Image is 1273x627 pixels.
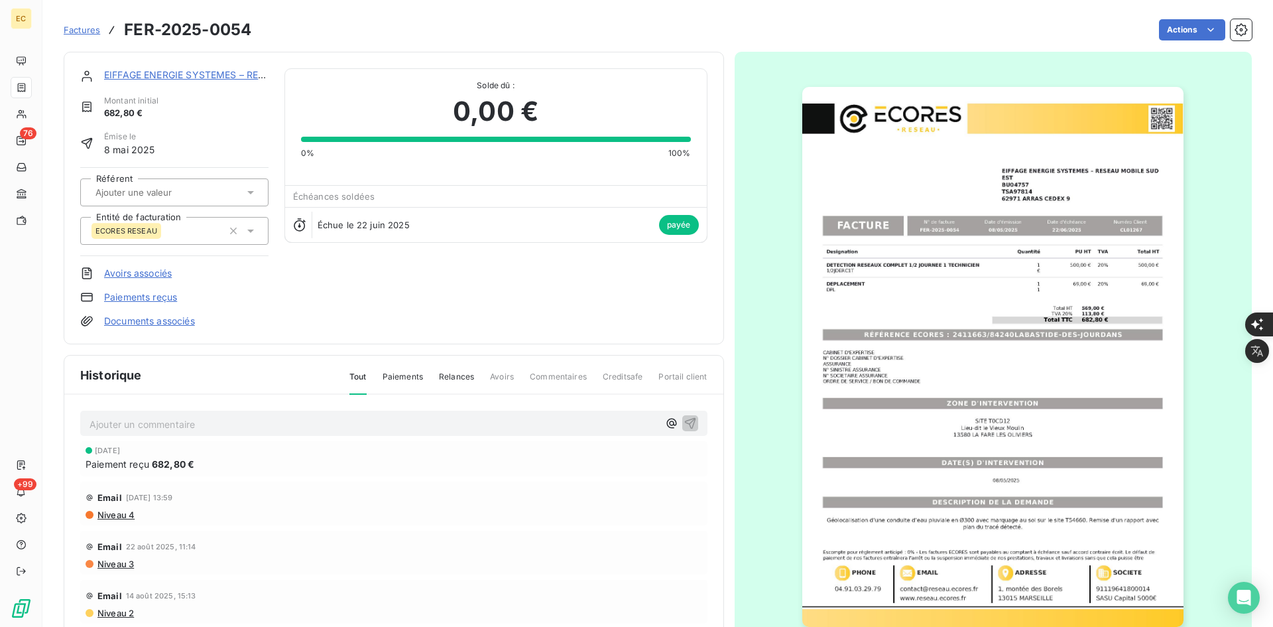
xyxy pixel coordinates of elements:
[104,267,172,280] a: Avoirs associés
[104,131,155,143] span: Émise le
[383,371,423,393] span: Paiements
[14,478,36,490] span: +99
[603,371,643,393] span: Creditsafe
[301,147,314,159] span: 0%
[97,591,122,601] span: Email
[318,220,410,230] span: Échue le 22 juin 2025
[530,371,587,393] span: Commentaires
[439,371,474,393] span: Relances
[104,143,155,157] span: 8 mai 2025
[20,127,36,139] span: 76
[126,592,196,600] span: 14 août 2025, 15:13
[658,371,707,393] span: Portail client
[11,598,32,619] img: Logo LeanPay
[802,87,1183,627] img: invoice_thumbnail
[86,457,149,471] span: Paiement reçu
[104,291,177,304] a: Paiements reçus
[490,371,514,393] span: Avoirs
[104,107,158,120] span: 682,80 €
[64,25,100,35] span: Factures
[453,92,538,131] span: 0,00 €
[80,366,142,384] span: Historique
[126,543,196,551] span: 22 août 2025, 11:14
[11,8,32,29] div: EC
[293,191,375,202] span: Échéances soldées
[104,69,344,80] a: EIFFAGE ENERGIE SYSTEMES – RESEAU MOBILE SUD
[124,18,251,42] h3: FER-2025-0054
[668,147,691,159] span: 100%
[95,227,157,235] span: ECORES RESEAU
[94,186,227,198] input: Ajouter une valeur
[126,494,173,502] span: [DATE] 13:59
[64,23,100,36] a: Factures
[1159,19,1225,40] button: Actions
[104,95,158,107] span: Montant initial
[97,541,122,552] span: Email
[96,559,134,569] span: Niveau 3
[659,215,699,235] span: payée
[96,608,134,618] span: Niveau 2
[349,371,367,395] span: Tout
[95,447,120,454] span: [DATE]
[301,80,691,92] span: Solde dû :
[96,510,135,520] span: Niveau 4
[97,492,122,503] span: Email
[1228,582,1260,614] div: Open Intercom Messenger
[104,314,195,328] a: Documents associés
[152,457,194,471] span: 682,80 €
